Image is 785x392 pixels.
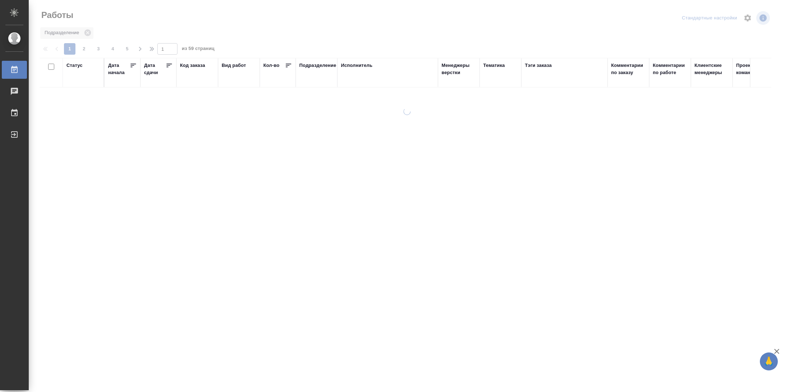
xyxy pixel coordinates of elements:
div: Исполнитель [341,62,373,69]
div: Тэги заказа [525,62,552,69]
div: Комментарии по работе [653,62,687,76]
div: Клиентские менеджеры [694,62,729,76]
div: Подразделение [299,62,336,69]
span: 🙏 [763,354,775,369]
div: Проектная команда [736,62,771,76]
div: Дата начала [108,62,130,76]
button: 🙏 [760,352,778,370]
div: Вид работ [222,62,246,69]
div: Кол-во [263,62,280,69]
div: Менеджеры верстки [442,62,476,76]
div: Тематика [483,62,505,69]
div: Код заказа [180,62,205,69]
div: Дата сдачи [144,62,166,76]
div: Статус [66,62,83,69]
div: Комментарии по заказу [611,62,646,76]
